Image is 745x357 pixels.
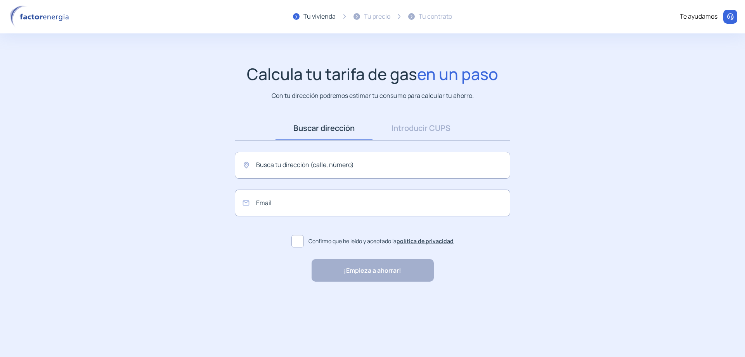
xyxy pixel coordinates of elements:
[397,237,454,245] a: política de privacidad
[8,5,74,28] img: logo factor
[417,63,498,85] span: en un paso
[303,12,336,22] div: Tu vivienda
[372,116,470,140] a: Introducir CUPS
[680,12,717,22] div: Te ayudamos
[419,12,452,22] div: Tu contrato
[308,237,454,246] span: Confirmo que he leído y aceptado la
[364,12,390,22] div: Tu precio
[726,13,734,21] img: llamar
[247,64,498,84] h1: Calcula tu tarifa de gas
[272,91,474,101] p: Con tu dirección podremos estimar tu consumo para calcular tu ahorro.
[275,116,372,140] a: Buscar dirección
